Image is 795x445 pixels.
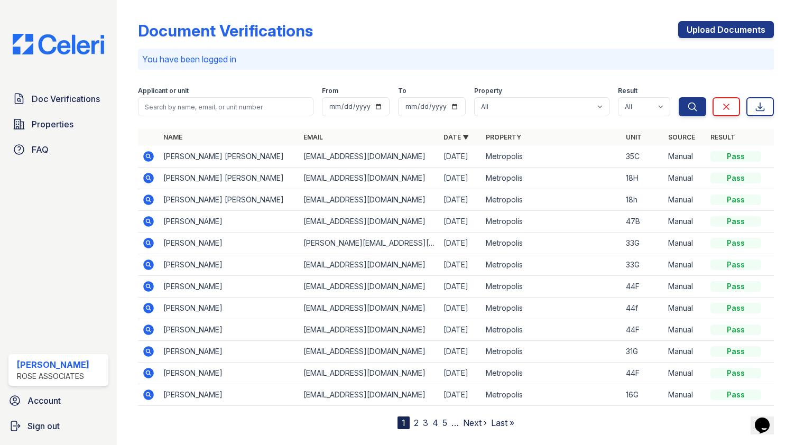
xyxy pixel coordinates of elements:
td: Manual [664,189,706,211]
td: [DATE] [439,189,482,211]
td: [EMAIL_ADDRESS][DOMAIN_NAME] [299,319,439,341]
td: 33G [622,254,664,276]
td: [EMAIL_ADDRESS][DOMAIN_NAME] [299,298,439,319]
td: Manual [664,168,706,189]
td: [DATE] [439,211,482,233]
div: 1 [397,416,410,429]
span: Account [27,394,61,407]
div: Pass [710,238,761,248]
td: [PERSON_NAME][EMAIL_ADDRESS][PERSON_NAME][DOMAIN_NAME] [299,233,439,254]
div: Pass [710,368,761,378]
td: [EMAIL_ADDRESS][DOMAIN_NAME] [299,384,439,406]
td: [PERSON_NAME] [159,298,299,319]
a: Property [486,133,521,141]
td: [DATE] [439,319,482,341]
a: 3 [423,418,428,428]
div: Document Verifications [138,21,313,40]
td: [PERSON_NAME] [PERSON_NAME] [159,168,299,189]
td: Manual [664,319,706,341]
td: [PERSON_NAME] [PERSON_NAME] [159,146,299,168]
div: [PERSON_NAME] [17,358,89,371]
td: [DATE] [439,168,482,189]
td: [EMAIL_ADDRESS][DOMAIN_NAME] [299,168,439,189]
span: Doc Verifications [32,92,100,105]
td: [EMAIL_ADDRESS][DOMAIN_NAME] [299,341,439,363]
span: … [451,416,459,429]
td: Manual [664,233,706,254]
td: 44f [622,298,664,319]
iframe: chat widget [751,403,784,434]
div: Pass [710,259,761,270]
td: 18H [622,168,664,189]
td: Manual [664,276,706,298]
input: Search by name, email, or unit number [138,97,313,116]
td: [DATE] [439,384,482,406]
td: 16G [622,384,664,406]
a: 5 [442,418,447,428]
td: Manual [664,298,706,319]
a: Unit [626,133,642,141]
td: 44F [622,276,664,298]
td: [PERSON_NAME] [159,384,299,406]
td: [EMAIL_ADDRESS][DOMAIN_NAME] [299,189,439,211]
a: Upload Documents [678,21,774,38]
label: Applicant or unit [138,87,189,95]
td: Manual [664,341,706,363]
a: Source [668,133,695,141]
td: Metropolis [482,341,622,363]
td: Metropolis [482,254,622,276]
a: Date ▼ [443,133,469,141]
td: [PERSON_NAME] [PERSON_NAME] [159,189,299,211]
td: [PERSON_NAME] [159,363,299,384]
div: Pass [710,303,761,313]
td: Metropolis [482,363,622,384]
td: Metropolis [482,276,622,298]
td: [DATE] [439,233,482,254]
a: Result [710,133,735,141]
td: Metropolis [482,189,622,211]
td: [PERSON_NAME] [159,319,299,341]
img: CE_Logo_Blue-a8612792a0a2168367f1c8372b55b34899dd931a85d93a1a3d3e32e68fde9ad4.png [4,34,113,54]
td: Metropolis [482,233,622,254]
td: [PERSON_NAME] [159,341,299,363]
label: Result [618,87,637,95]
td: 31G [622,341,664,363]
td: [PERSON_NAME] [159,233,299,254]
td: Manual [664,146,706,168]
td: 47B [622,211,664,233]
span: Properties [32,118,73,131]
td: [EMAIL_ADDRESS][DOMAIN_NAME] [299,276,439,298]
td: [PERSON_NAME] [159,211,299,233]
a: Name [163,133,182,141]
td: [EMAIL_ADDRESS][DOMAIN_NAME] [299,211,439,233]
div: Pass [710,194,761,205]
div: Pass [710,346,761,357]
td: [DATE] [439,341,482,363]
a: Properties [8,114,108,135]
a: Email [303,133,323,141]
td: Metropolis [482,384,622,406]
td: 18h [622,189,664,211]
td: [PERSON_NAME] [159,276,299,298]
td: Manual [664,384,706,406]
span: Sign out [27,420,60,432]
td: [EMAIL_ADDRESS][DOMAIN_NAME] [299,363,439,384]
div: Pass [710,173,761,183]
td: [DATE] [439,276,482,298]
td: Manual [664,254,706,276]
div: Pass [710,216,761,227]
td: [EMAIL_ADDRESS][DOMAIN_NAME] [299,254,439,276]
a: Next › [463,418,487,428]
td: Manual [664,363,706,384]
label: To [398,87,406,95]
div: Rose Associates [17,371,89,382]
a: Sign out [4,415,113,437]
td: 35C [622,146,664,168]
span: FAQ [32,143,49,156]
td: [DATE] [439,254,482,276]
a: FAQ [8,139,108,160]
td: [DATE] [439,298,482,319]
label: Property [474,87,502,95]
div: Pass [710,281,761,292]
